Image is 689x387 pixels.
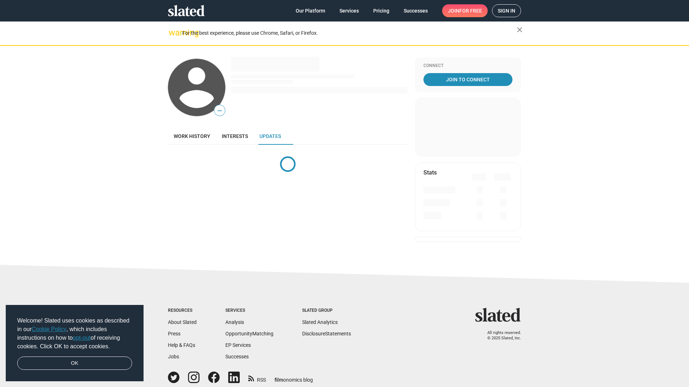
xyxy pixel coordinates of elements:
span: Join [448,4,482,17]
a: Help & FAQs [168,342,195,348]
span: Join To Connect [425,73,511,86]
a: EP Services [225,342,251,348]
div: cookieconsent [6,305,144,382]
span: Services [339,4,359,17]
a: Sign in [492,4,521,17]
a: Our Platform [290,4,331,17]
a: Pricing [367,4,395,17]
span: Our Platform [296,4,325,17]
a: RSS [248,372,266,383]
span: Sign in [498,5,515,17]
a: Join To Connect [423,73,512,86]
div: Services [225,308,273,314]
a: Services [334,4,365,17]
a: Interests [216,128,254,145]
div: Resources [168,308,197,314]
a: opt-out [73,335,91,341]
a: Press [168,331,181,336]
a: dismiss cookie message [17,357,132,370]
a: Work history [168,128,216,145]
a: About Slated [168,319,197,325]
a: Jobs [168,354,179,359]
span: Welcome! Slated uses cookies as described in our , which includes instructions on how to of recei... [17,316,132,351]
span: Interests [222,133,248,139]
mat-card-title: Stats [423,169,437,176]
a: Updates [254,128,287,145]
span: Successes [404,4,428,17]
span: Work history [174,133,210,139]
span: Pricing [373,4,389,17]
a: Successes [398,4,433,17]
a: Analysis [225,319,244,325]
div: Slated Group [302,308,351,314]
a: DisclosureStatements [302,331,351,336]
div: Connect [423,63,512,69]
mat-icon: warning [169,28,177,37]
p: All rights reserved. © 2025 Slated, Inc. [480,330,521,341]
span: — [214,106,225,115]
span: for free [459,4,482,17]
a: filmonomics blog [275,371,313,383]
span: film [275,377,283,383]
span: Updates [259,133,281,139]
a: Slated Analytics [302,319,338,325]
a: Successes [225,354,249,359]
a: OpportunityMatching [225,331,273,336]
a: Cookie Policy [32,326,66,332]
mat-icon: close [515,25,524,34]
a: Joinfor free [442,4,488,17]
div: For the best experience, please use Chrome, Safari, or Firefox. [182,28,517,38]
